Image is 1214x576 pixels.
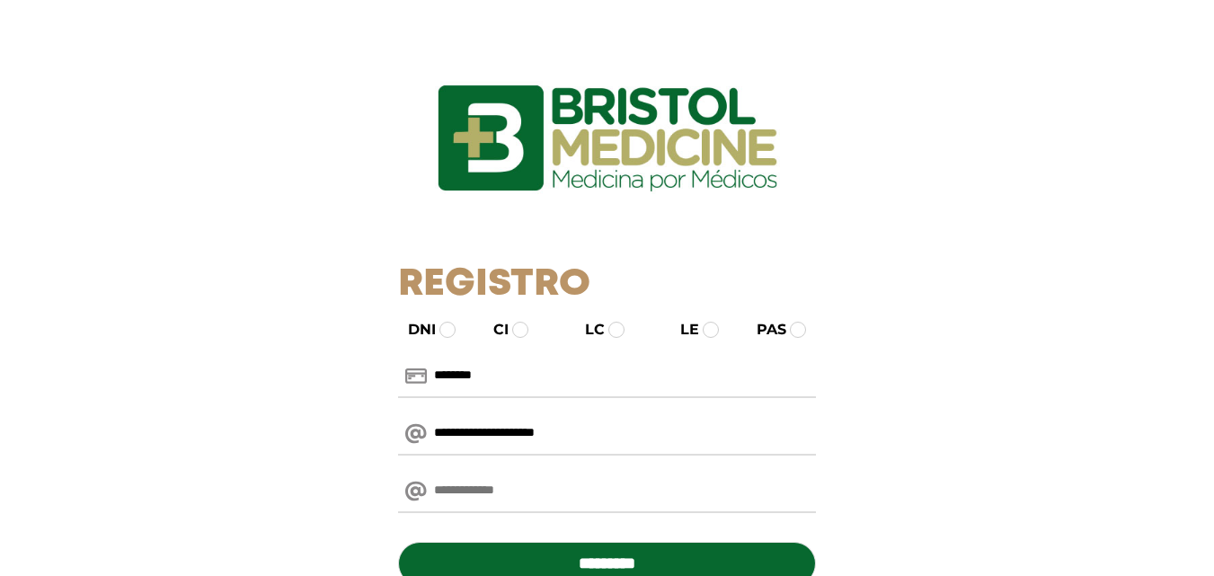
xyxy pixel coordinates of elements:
h1: Registro [398,262,816,307]
label: DNI [392,319,436,341]
label: PAS [740,319,786,341]
label: LC [569,319,605,341]
img: logo_ingresarbristol.jpg [365,22,850,255]
label: LE [664,319,699,341]
label: CI [477,319,509,341]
